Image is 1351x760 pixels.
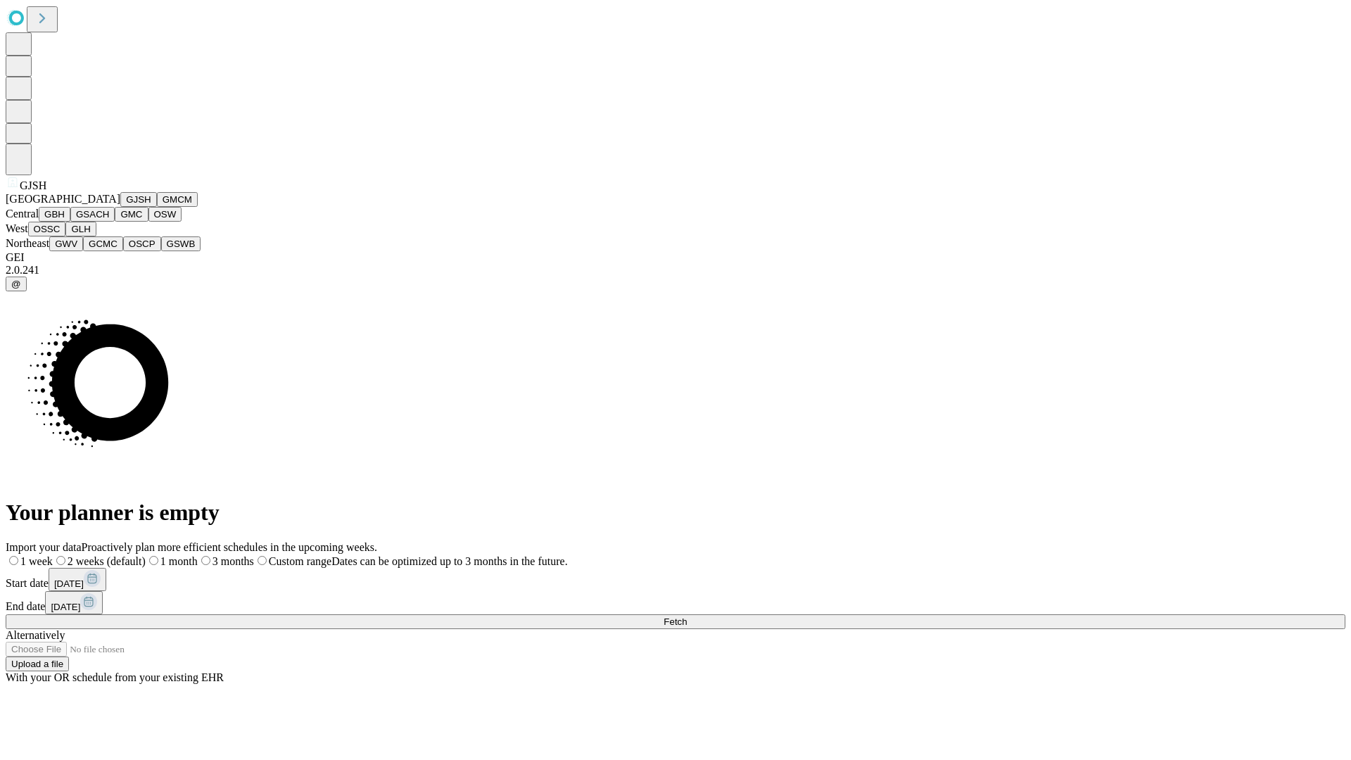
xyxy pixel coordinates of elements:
span: 1 week [20,555,53,567]
span: West [6,222,28,234]
span: [DATE] [54,578,84,589]
div: End date [6,591,1345,614]
button: GJSH [120,192,157,207]
span: 3 months [213,555,254,567]
input: 1 week [9,556,18,565]
div: 2.0.241 [6,264,1345,277]
button: @ [6,277,27,291]
span: Fetch [664,616,687,627]
button: GWV [49,236,83,251]
button: GLH [65,222,96,236]
span: Proactively plan more efficient schedules in the upcoming weeks. [82,541,377,553]
button: GMCM [157,192,198,207]
span: Northeast [6,237,49,249]
span: Alternatively [6,629,65,641]
button: OSSC [28,222,66,236]
input: 3 months [201,556,210,565]
input: Custom rangeDates can be optimized up to 3 months in the future. [258,556,267,565]
input: 1 month [149,556,158,565]
button: OSW [148,207,182,222]
button: GBH [39,207,70,222]
button: GSACH [70,207,115,222]
div: Start date [6,568,1345,591]
span: Central [6,208,39,220]
span: Import your data [6,541,82,553]
button: OSCP [123,236,161,251]
span: Dates can be optimized up to 3 months in the future. [331,555,567,567]
span: 1 month [160,555,198,567]
span: Custom range [269,555,331,567]
span: 2 weeks (default) [68,555,146,567]
div: GEI [6,251,1345,264]
button: GCMC [83,236,123,251]
span: With your OR schedule from your existing EHR [6,671,224,683]
button: Upload a file [6,657,69,671]
input: 2 weeks (default) [56,556,65,565]
h1: Your planner is empty [6,500,1345,526]
button: Fetch [6,614,1345,629]
span: @ [11,279,21,289]
button: [DATE] [49,568,106,591]
span: [DATE] [51,602,80,612]
span: GJSH [20,179,46,191]
button: [DATE] [45,591,103,614]
span: [GEOGRAPHIC_DATA] [6,193,120,205]
button: GSWB [161,236,201,251]
button: GMC [115,207,148,222]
